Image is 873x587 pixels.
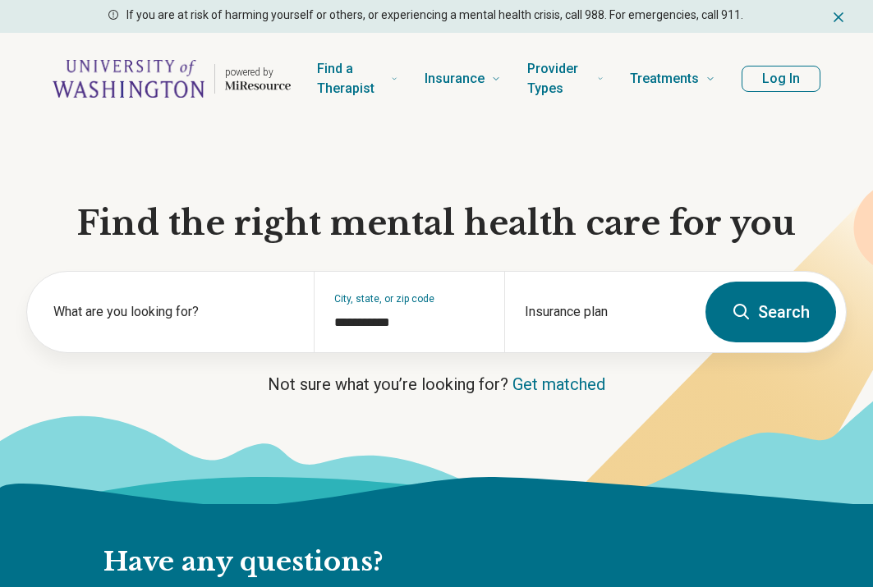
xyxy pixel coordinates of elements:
[103,545,730,580] h2: Have any questions?
[317,46,398,112] a: Find a Therapist
[742,66,820,92] button: Log In
[225,66,291,79] p: powered by
[830,7,847,26] button: Dismiss
[527,57,590,100] span: Provider Types
[630,67,699,90] span: Treatments
[512,374,605,394] a: Get matched
[26,373,847,396] p: Not sure what you’re looking for?
[527,46,604,112] a: Provider Types
[26,202,847,245] h1: Find the right mental health care for you
[317,57,384,100] span: Find a Therapist
[425,67,485,90] span: Insurance
[53,302,294,322] label: What are you looking for?
[630,46,715,112] a: Treatments
[425,46,501,112] a: Insurance
[126,7,743,24] p: If you are at risk of harming yourself or others, or experiencing a mental health crisis, call 98...
[53,53,291,105] a: Home page
[705,282,836,342] button: Search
